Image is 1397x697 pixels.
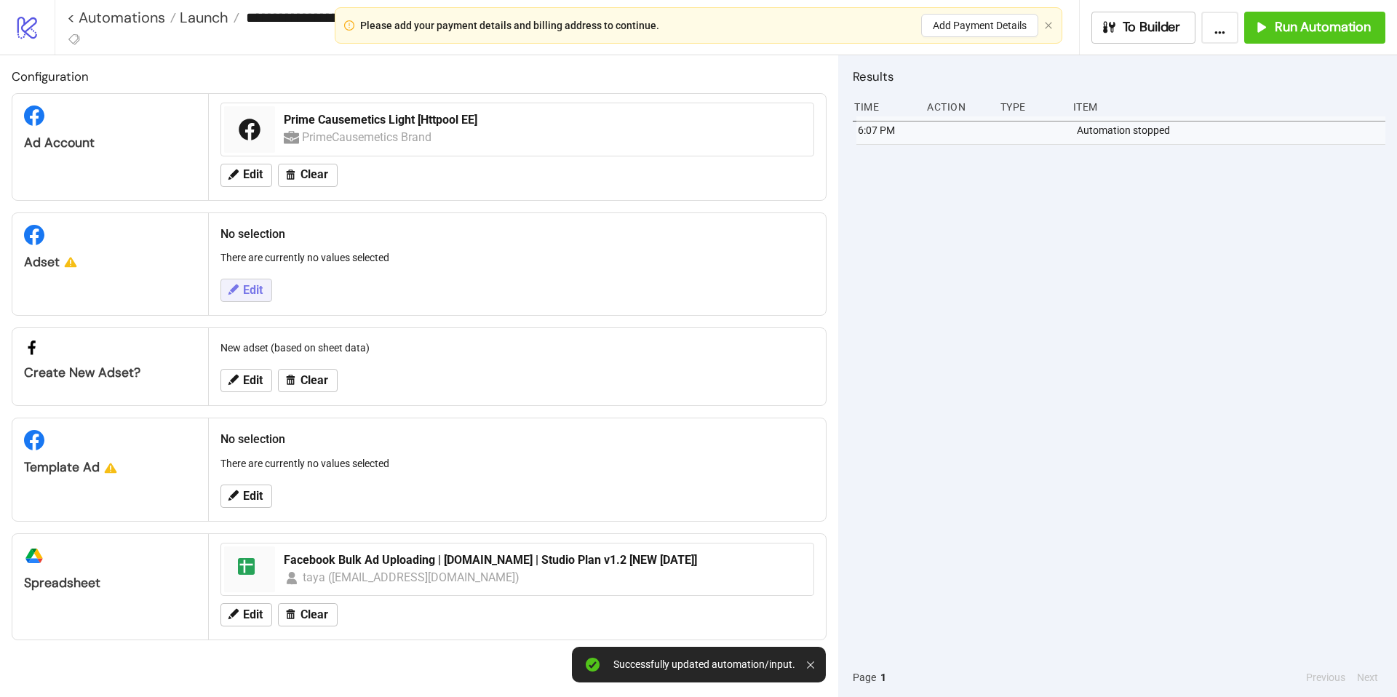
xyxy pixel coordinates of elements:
button: Clear [278,164,338,187]
button: 1 [876,669,891,685]
span: Edit [243,284,263,297]
div: Facebook Bulk Ad Uploading | [DOMAIN_NAME] | Studio Plan v1.2 [NEW [DATE]] [284,552,805,568]
a: < Automations [67,10,176,25]
a: Launch [176,10,239,25]
p: There are currently no values selected [220,250,814,266]
span: Clear [301,374,328,387]
div: Item [1072,93,1385,121]
div: Automation stopped [1075,116,1389,144]
div: Prime Causemetics Light [Httpool EE] [284,112,805,128]
button: Run Automation [1244,12,1385,44]
button: Clear [278,603,338,626]
span: Edit [243,608,263,621]
span: Edit [243,374,263,387]
div: Spreadsheet [24,575,196,592]
button: ... [1201,12,1238,44]
h2: No selection [220,225,814,243]
button: Clear [278,369,338,392]
button: Edit [220,369,272,392]
h2: Configuration [12,67,827,86]
span: Launch [176,8,228,27]
button: Previous [1302,669,1350,685]
span: Clear [301,168,328,181]
div: Action [926,93,988,121]
div: Type [999,93,1062,121]
button: Edit [220,279,272,302]
h2: Results [853,67,1385,86]
div: PrimeCausemetics Brand [302,128,434,146]
span: close [1044,21,1053,30]
button: Edit [220,485,272,508]
p: There are currently no values selected [220,455,814,471]
span: Edit [243,490,263,503]
h2: No selection [220,430,814,448]
button: Edit [220,603,272,626]
span: Edit [243,168,263,181]
div: 6:07 PM [856,116,919,144]
span: Clear [301,608,328,621]
button: To Builder [1091,12,1196,44]
div: Successfully updated automation/input. [613,658,795,671]
span: Add Payment Details [933,20,1027,31]
button: Add Payment Details [921,14,1038,37]
div: Please add your payment details and billing address to continue. [360,17,659,33]
div: Create new adset? [24,365,196,381]
div: Ad Account [24,135,196,151]
div: Time [853,93,915,121]
button: Next [1353,669,1382,685]
div: New adset (based on sheet data) [215,334,820,362]
div: Adset [24,254,196,271]
span: To Builder [1123,19,1181,36]
div: Template Ad [24,459,196,476]
button: Edit [220,164,272,187]
span: Page [853,669,876,685]
span: exclamation-circle [344,20,354,31]
span: Run Automation [1275,19,1371,36]
div: taya ([EMAIL_ADDRESS][DOMAIN_NAME]) [303,568,521,586]
button: close [1044,21,1053,31]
